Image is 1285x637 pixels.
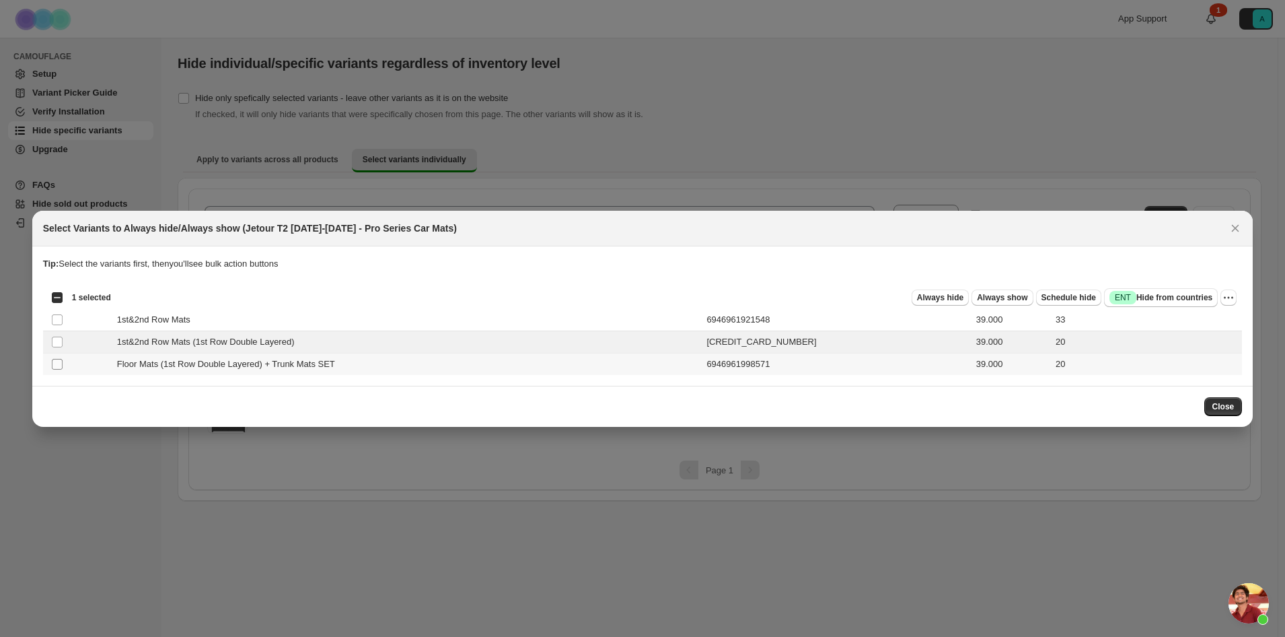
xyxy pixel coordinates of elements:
[1226,219,1245,238] button: Close
[912,290,969,306] button: Always hide
[917,292,963,303] span: Always hide
[72,292,111,303] span: 1 selected
[1228,583,1269,624] div: Open chat
[1220,290,1237,306] button: More actions
[972,308,1052,331] td: 39.000
[1212,401,1235,412] span: Close
[702,331,971,353] td: [CREDIT_CARD_NUMBER]
[43,259,59,269] strong: Tip:
[1115,292,1131,303] span: ENT
[1041,292,1096,303] span: Schedule hide
[1204,397,1243,416] button: Close
[117,335,302,349] span: 1st&2nd Row Mats (1st Row Double Layered)
[972,331,1052,353] td: 39.000
[971,290,1033,306] button: Always show
[972,353,1052,375] td: 39.000
[1104,288,1218,307] button: SuccessENTHide from countries
[1052,308,1242,331] td: 33
[1109,291,1212,304] span: Hide from countries
[117,313,198,327] span: 1st&2nd Row Mats
[117,358,342,371] span: Floor Mats (1st Row Double Layered) + Trunk Mats SET
[702,353,971,375] td: 6946961998571
[1052,353,1242,375] td: 20
[43,222,457,235] h2: Select Variants to Always hide/Always show (Jetour T2 [DATE]-[DATE] - Pro Series Car Mats)
[977,292,1027,303] span: Always show
[1052,331,1242,353] td: 20
[43,257,1243,271] p: Select the variants first, then you'll see bulk action buttons
[1036,290,1101,306] button: Schedule hide
[702,308,971,331] td: 6946961921548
